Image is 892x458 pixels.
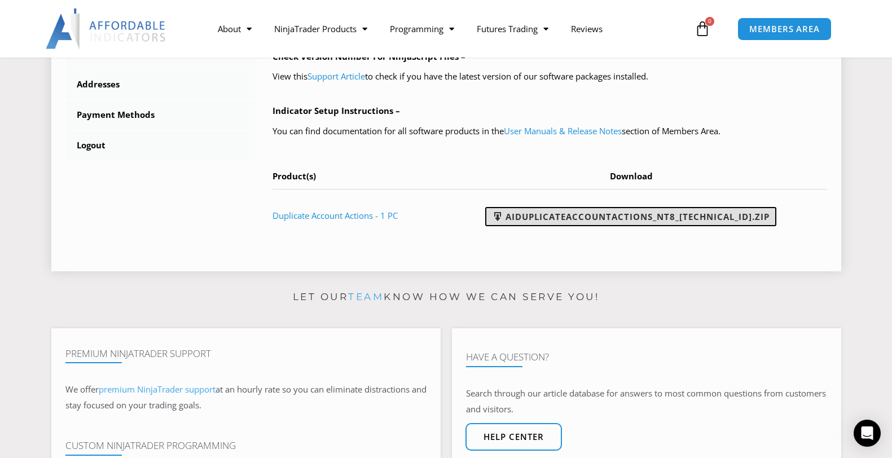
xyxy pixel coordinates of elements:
a: Help center [465,423,562,451]
a: About [206,16,263,42]
a: Reviews [560,16,614,42]
a: Support Article [307,71,365,82]
a: Futures Trading [465,16,560,42]
a: premium NinjaTrader support [99,384,216,395]
p: Let our know how we can serve you! [51,288,841,306]
p: View this to check if you have the latest version of our software packages installed. [273,69,827,85]
span: MEMBERS AREA [749,25,820,33]
p: Search through our article database for answers to most common questions from customers and visit... [466,386,827,417]
p: You can find documentation for all software products in the section of Members Area. [273,124,827,139]
a: NinjaTrader Products [263,16,379,42]
a: Duplicate Account Actions - 1 PC [273,210,398,221]
span: Download [610,170,653,182]
a: Logout [65,131,256,160]
b: Indicator Setup Instructions – [273,105,400,116]
a: team [348,291,384,302]
img: LogoAI | Affordable Indicators – NinjaTrader [46,8,167,49]
b: Check Version Number For NinjaScript Files – [273,51,465,62]
span: 0 [705,17,714,26]
h4: Custom NinjaTrader Programming [65,440,427,451]
h4: Have A Question? [466,351,827,363]
a: AIDuplicateAccountActions_NT8_[TECHNICAL_ID].zip [485,207,776,226]
h4: Premium NinjaTrader Support [65,348,427,359]
a: Payment Methods [65,100,256,130]
span: Help center [484,433,544,441]
nav: Menu [206,16,692,42]
a: Programming [379,16,465,42]
span: at an hourly rate so you can eliminate distractions and stay focused on your trading goals. [65,384,427,411]
span: We offer [65,384,99,395]
a: 0 [678,12,727,45]
div: Open Intercom Messenger [854,420,881,447]
a: Addresses [65,70,256,99]
a: User Manuals & Release Notes [504,125,622,136]
span: Product(s) [273,170,316,182]
a: MEMBERS AREA [737,17,832,41]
